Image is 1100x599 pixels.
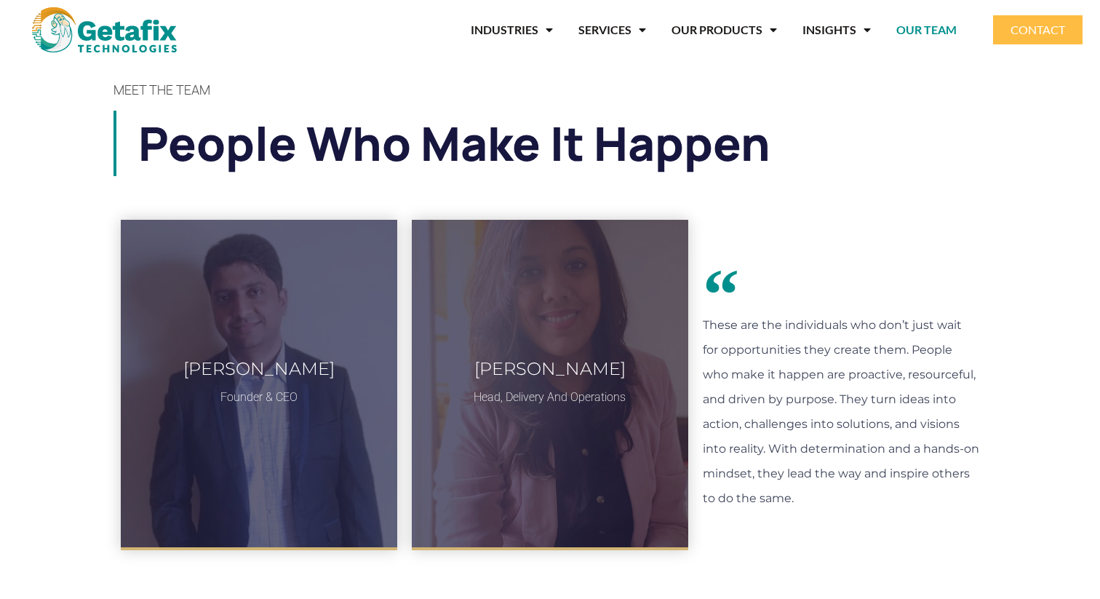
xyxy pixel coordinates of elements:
[1011,24,1065,36] span: CONTACT
[216,13,957,47] nav: Menu
[138,111,987,176] h1: People who make it happen
[703,313,979,511] p: These are the individuals who don’t just wait for opportunities they create them. People who make...
[578,13,646,47] a: SERVICES
[113,83,987,96] h4: MEET THE TEAM
[896,13,957,47] a: OUR TEAM
[993,15,1083,44] a: CONTACT
[32,7,177,52] img: web and mobile application development company
[802,13,871,47] a: INSIGHTS
[471,13,553,47] a: INDUSTRIES
[671,13,777,47] a: OUR PRODUCTS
